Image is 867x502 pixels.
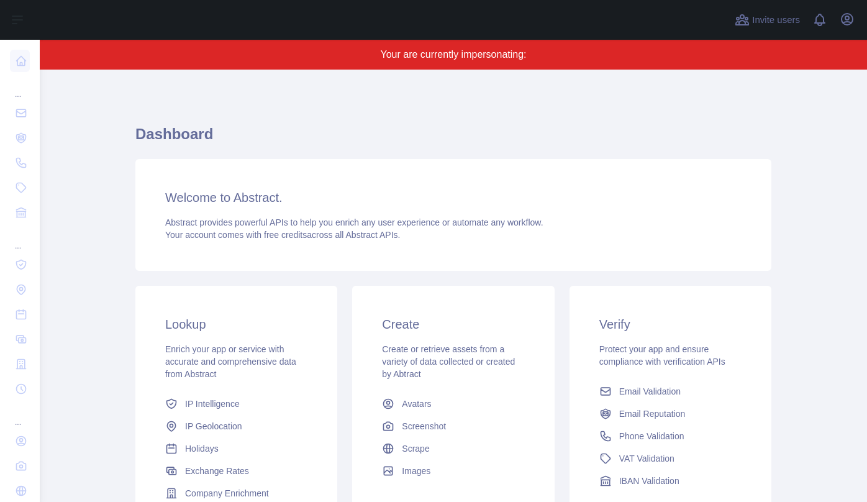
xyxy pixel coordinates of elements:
[160,437,312,460] a: Holidays
[594,380,747,403] a: Email Validation
[382,344,515,379] span: Create or retrieve assets from a variety of data collected or created by Abtract
[185,442,219,455] span: Holidays
[599,344,725,367] span: Protect your app and ensure compliance with verification APIs
[732,10,802,30] button: Invite users
[160,460,312,482] a: Exchange Rates
[160,415,312,437] a: IP Geolocation
[619,408,686,420] span: Email Reputation
[10,75,30,99] div: ...
[185,465,249,477] span: Exchange Rates
[377,437,529,460] a: Scrape
[402,442,429,455] span: Scrape
[165,217,543,227] span: Abstract provides powerful APIs to help you enrich any user experience or automate any workflow.
[10,226,30,251] div: ...
[165,189,742,206] h3: Welcome to Abstract.
[752,13,800,27] span: Invite users
[594,403,747,425] a: Email Reputation
[619,430,684,442] span: Phone Validation
[380,49,526,60] span: Your are currently impersonating:
[264,230,307,240] span: free credits
[185,420,242,432] span: IP Geolocation
[402,420,446,432] span: Screenshot
[402,465,430,477] span: Images
[185,487,269,500] span: Company Enrichment
[619,452,674,465] span: VAT Validation
[165,230,400,240] span: Your account comes with across all Abstract APIs.
[160,393,312,415] a: IP Intelligence
[10,403,30,427] div: ...
[377,393,529,415] a: Avatars
[594,425,747,447] a: Phone Validation
[599,316,742,333] h3: Verify
[165,316,307,333] h3: Lookup
[377,415,529,437] a: Screenshot
[165,344,296,379] span: Enrich your app or service with accurate and comprehensive data from Abstract
[135,124,771,154] h1: Dashboard
[382,316,524,333] h3: Create
[402,398,431,410] span: Avatars
[185,398,240,410] span: IP Intelligence
[619,385,681,398] span: Email Validation
[594,470,747,492] a: IBAN Validation
[594,447,747,470] a: VAT Validation
[619,475,679,487] span: IBAN Validation
[377,460,529,482] a: Images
